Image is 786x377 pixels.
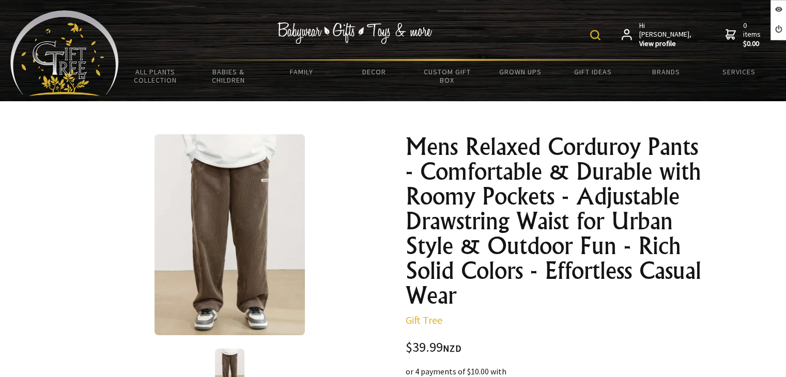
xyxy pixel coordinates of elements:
img: Babywear - Gifts - Toys & more [277,22,432,44]
a: Decor [338,61,411,83]
span: 0 items [743,21,763,49]
a: Family [265,61,337,83]
a: Custom Gift Box [411,61,484,91]
h1: Mens Relaxed Corduroy Pants - Comfortable & Durable with Roomy Pockets - Adjustable Drawstring Wa... [406,134,707,308]
img: Mens Relaxed Corduroy Pants - Comfortable & Durable with Roomy Pockets - Adjustable Drawstring Wa... [155,134,305,335]
div: $39.99 [406,341,707,355]
a: Hi [PERSON_NAME],View profile [622,21,692,49]
a: 0 items$0.00 [726,21,763,49]
a: All Plants Collection [119,61,192,91]
a: Services [703,61,776,83]
span: Hi [PERSON_NAME], [639,21,692,49]
a: Babies & Children [192,61,265,91]
img: product search [590,30,600,40]
a: Gift Tree [406,313,442,326]
a: Gift Ideas [557,61,629,83]
a: Brands [630,61,703,83]
strong: $0.00 [743,39,763,49]
a: Grown Ups [484,61,557,83]
strong: View profile [639,39,692,49]
img: Babyware - Gifts - Toys and more... [10,10,119,96]
span: NZD [443,342,461,354]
